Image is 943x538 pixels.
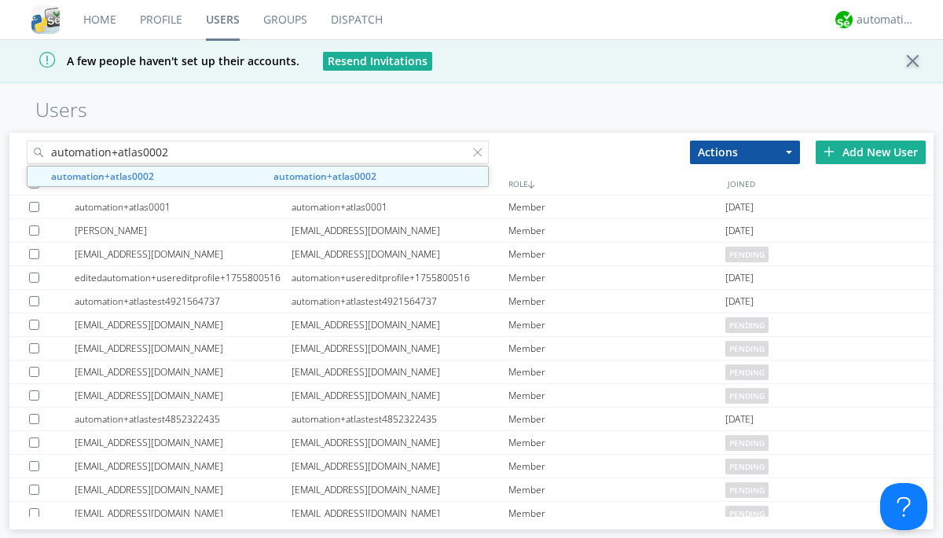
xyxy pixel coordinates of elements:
div: automation+atlastest4921564737 [75,290,292,313]
div: [EMAIL_ADDRESS][DOMAIN_NAME] [75,384,292,407]
div: Member [508,455,725,478]
span: [DATE] [725,196,754,219]
a: [EMAIL_ADDRESS][DOMAIN_NAME][EMAIL_ADDRESS][DOMAIN_NAME]Memberpending [9,337,934,360]
a: [EMAIL_ADDRESS][DOMAIN_NAME][EMAIL_ADDRESS][DOMAIN_NAME]Memberpending [9,313,934,337]
div: Member [508,196,725,218]
a: [EMAIL_ADDRESS][DOMAIN_NAME][EMAIL_ADDRESS][DOMAIN_NAME]Memberpending [9,243,934,266]
span: pending [725,482,769,498]
div: [EMAIL_ADDRESS][DOMAIN_NAME] [292,384,508,407]
div: automation+atlastest4852322435 [292,408,508,430]
span: [DATE] [725,266,754,290]
div: automation+atlastest4921564737 [292,290,508,313]
div: [EMAIL_ADDRESS][DOMAIN_NAME] [292,337,508,360]
div: Member [508,266,725,289]
span: pending [725,247,769,262]
a: automation+atlas0001automation+atlas0001Member[DATE] [9,196,934,219]
div: Member [508,290,725,313]
div: [EMAIL_ADDRESS][DOMAIN_NAME] [75,243,292,265]
span: pending [725,341,769,357]
div: [EMAIL_ADDRESS][DOMAIN_NAME] [75,337,292,360]
div: [EMAIL_ADDRESS][DOMAIN_NAME] [292,360,508,383]
span: [DATE] [725,290,754,313]
strong: automation+atlas0002 [51,170,154,183]
span: pending [725,388,769,404]
div: editedautomation+usereditprofile+1755800516 [75,266,292,289]
div: Member [508,478,725,501]
div: automation+atlas0001 [292,196,508,218]
span: pending [725,459,769,474]
img: d2d01cd9b4174d08988066c6d424eccd [835,11,853,28]
div: [EMAIL_ADDRESS][DOMAIN_NAME] [75,313,292,336]
div: JOINED [724,172,943,195]
div: [EMAIL_ADDRESS][DOMAIN_NAME] [292,455,508,478]
div: Member [508,337,725,360]
span: A few people haven't set up their accounts. [12,53,299,68]
iframe: Toggle Customer Support [880,483,927,530]
div: [EMAIL_ADDRESS][DOMAIN_NAME] [75,431,292,454]
a: [PERSON_NAME][EMAIL_ADDRESS][DOMAIN_NAME]Member[DATE] [9,219,934,243]
div: Member [508,360,725,383]
span: pending [725,317,769,333]
div: [PERSON_NAME] [75,219,292,242]
div: Member [508,502,725,525]
a: [EMAIL_ADDRESS][DOMAIN_NAME][EMAIL_ADDRESS][DOMAIN_NAME]Memberpending [9,478,934,502]
div: automation+atlas0001 [75,196,292,218]
div: Member [508,408,725,430]
a: [EMAIL_ADDRESS][DOMAIN_NAME][EMAIL_ADDRESS][DOMAIN_NAME]Memberpending [9,431,934,455]
div: automation+atlastest4852322435 [75,408,292,430]
div: [EMAIL_ADDRESS][DOMAIN_NAME] [292,219,508,242]
div: ROLE [505,172,724,195]
div: [EMAIL_ADDRESS][DOMAIN_NAME] [75,455,292,478]
span: pending [725,364,769,380]
div: Member [508,243,725,265]
span: pending [725,506,769,522]
img: plus.svg [824,146,835,157]
div: Add New User [816,141,926,164]
span: [DATE] [725,219,754,243]
div: automation+usereditprofile+1755800516 [292,266,508,289]
div: [EMAIL_ADDRESS][DOMAIN_NAME] [75,360,292,383]
img: cddb5a64eb264b2086981ab96f4c1ba7 [31,5,60,34]
div: Member [508,431,725,454]
div: Member [508,384,725,407]
button: Actions [690,141,800,164]
div: automation+atlas [857,12,915,27]
div: Member [508,219,725,242]
a: [EMAIL_ADDRESS][DOMAIN_NAME][EMAIL_ADDRESS][DOMAIN_NAME]Memberpending [9,384,934,408]
input: Search users [27,141,489,164]
div: Member [508,313,725,336]
a: editedautomation+usereditprofile+1755800516automation+usereditprofile+1755800516Member[DATE] [9,266,934,290]
div: [EMAIL_ADDRESS][DOMAIN_NAME] [292,431,508,454]
a: automation+atlastest4921564737automation+atlastest4921564737Member[DATE] [9,290,934,313]
div: [EMAIL_ADDRESS][DOMAIN_NAME] [292,243,508,265]
span: [DATE] [725,408,754,431]
div: [EMAIL_ADDRESS][DOMAIN_NAME] [292,478,508,501]
div: [EMAIL_ADDRESS][DOMAIN_NAME] [75,502,292,525]
a: [EMAIL_ADDRESS][DOMAIN_NAME][EMAIL_ADDRESS][DOMAIN_NAME]Memberpending [9,502,934,525]
div: [EMAIL_ADDRESS][DOMAIN_NAME] [292,502,508,525]
div: [EMAIL_ADDRESS][DOMAIN_NAME] [75,478,292,501]
a: [EMAIL_ADDRESS][DOMAIN_NAME][EMAIL_ADDRESS][DOMAIN_NAME]Memberpending [9,455,934,478]
div: [EMAIL_ADDRESS][DOMAIN_NAME] [292,313,508,336]
span: pending [725,435,769,451]
strong: automation+atlas0002 [273,170,376,183]
a: automation+atlastest4852322435automation+atlastest4852322435Member[DATE] [9,408,934,431]
button: Resend Invitations [323,52,432,71]
a: [EMAIL_ADDRESS][DOMAIN_NAME][EMAIL_ADDRESS][DOMAIN_NAME]Memberpending [9,360,934,384]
